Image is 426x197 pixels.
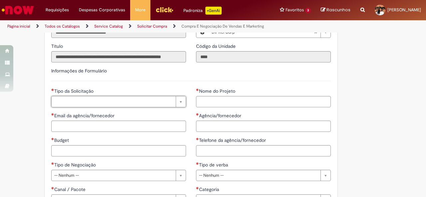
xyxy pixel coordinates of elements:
a: Solicitar Compra [137,24,167,29]
label: Informações de Formulário [51,68,107,74]
span: Somente leitura - Título [51,43,64,49]
span: Necessários [51,138,54,140]
input: Budget [51,145,186,156]
button: Local, Visualizar este registro Dir Rel Corp [196,27,208,38]
span: Necessários [51,88,54,91]
span: -- Nenhum -- [54,170,172,181]
span: Necessários [51,113,54,116]
span: Tipo de Negociação [54,162,97,168]
span: Email da agência/fornecedor [54,113,116,119]
span: Somente leitura - Código da Unidade [196,43,237,49]
span: Necessários [196,88,199,91]
span: -- Nenhum -- [199,170,317,181]
ul: Trilhas de página [5,20,279,33]
span: Nome do Projeto [199,88,237,94]
span: Necessários - Canal / Pacote [54,186,87,192]
input: Email da agência/fornecedor [51,121,186,132]
span: Necessários [196,187,199,189]
span: Necessários [51,162,54,165]
span: More [135,7,145,13]
span: Necessários [196,113,199,116]
a: Todos os Catálogos [45,24,80,29]
span: Despesas Corporativas [79,7,125,13]
label: Somente leitura - Título [51,43,64,49]
span: Rascunhos [326,7,350,13]
a: Limpar campo Tipo da Solicitação [51,96,186,107]
input: Telefone da agência/fornecedor [196,145,331,156]
span: Tipo de verba [199,162,229,168]
img: click_logo_yellow_360x200.png [155,5,173,15]
span: Necessários [196,138,199,140]
input: Código da Unidade [196,51,331,62]
span: Agência/fornecedor [199,113,243,119]
span: Tipo da Solicitação [54,88,95,94]
span: Necessários [51,187,54,189]
abbr: Limpar campo Local [311,27,320,38]
input: Título [51,51,186,62]
a: Service Catalog [94,24,123,29]
div: Padroniza [183,7,222,15]
span: 3 [305,8,311,13]
a: Compra E Negociação De Vendas E Marketing [181,24,264,29]
span: Favoritos [286,7,304,13]
p: +GenAi [205,7,222,15]
a: Página inicial [7,24,30,29]
span: Telefone da agência/fornecedor [199,137,267,143]
span: Dir Rel Corp [212,27,314,38]
input: Agência/fornecedor [196,121,331,132]
input: Nome do Projeto [196,96,331,107]
span: Necessários [196,162,199,165]
input: Email [51,27,186,38]
a: Dir Rel CorpLimpar campo Local [208,27,330,38]
span: Budget [54,137,70,143]
img: ServiceNow [1,3,35,17]
span: Requisições [46,7,69,13]
label: Somente leitura - Código da Unidade [196,43,237,49]
span: Necessários - Categoria [199,186,220,192]
span: [PERSON_NAME] [387,7,421,13]
a: Rascunhos [321,7,350,13]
